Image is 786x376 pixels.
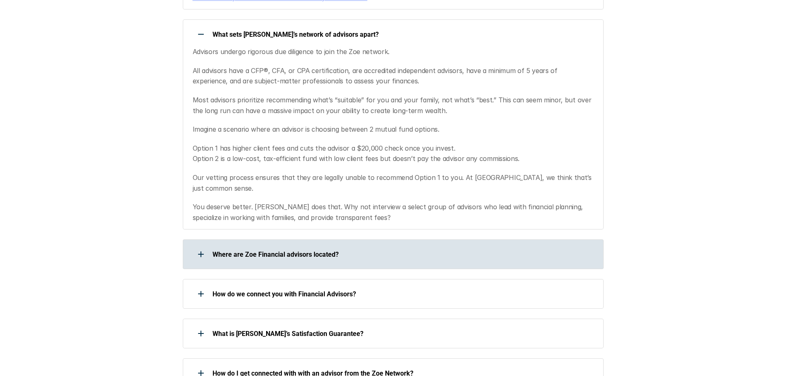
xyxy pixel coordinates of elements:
[212,290,593,298] p: How do we connect you with Financial Advisors?
[193,66,593,87] p: All advisors have a CFP®, CFA, or CPA certification, are accredited independent advisors, have a ...
[193,143,593,164] p: Option 1 has higher client fees and cuts the advisor a $20,000 check once you invest. Option 2 is...
[193,202,593,223] p: You deserve better. [PERSON_NAME] does that. Why not interview a select group of advisors who lea...
[212,330,593,338] p: What is [PERSON_NAME]’s Satisfaction Guarantee?
[193,47,593,57] p: Advisors undergo rigorous due diligence to join the Zoe network.
[193,173,593,194] p: Our vetting process ensures that they are legally unable to recommend Option 1 to you. At [GEOGRA...
[212,251,593,258] p: Where are Zoe Financial advisors located?
[193,95,593,116] p: Most advisors prioritize recommending what’s “suitable” for you and your family, not what’s “best...
[212,31,593,38] p: What sets [PERSON_NAME]’s network of advisors apart?
[193,124,593,135] p: Imagine a scenario where an advisor is choosing between 2 mutual fund options.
